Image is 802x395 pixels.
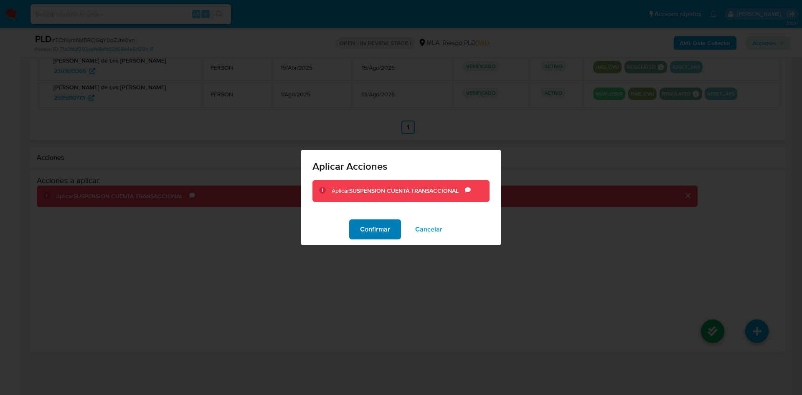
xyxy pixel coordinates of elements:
button: Confirmar [349,219,401,239]
span: Confirmar [360,220,390,239]
button: Cancelar [404,219,453,239]
div: Aplicar [332,187,465,195]
span: Cancelar [415,220,442,239]
span: Aplicar Acciones [312,161,490,171]
b: SUSPENSION CUENTA TRANSACCIONAL [349,186,459,195]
